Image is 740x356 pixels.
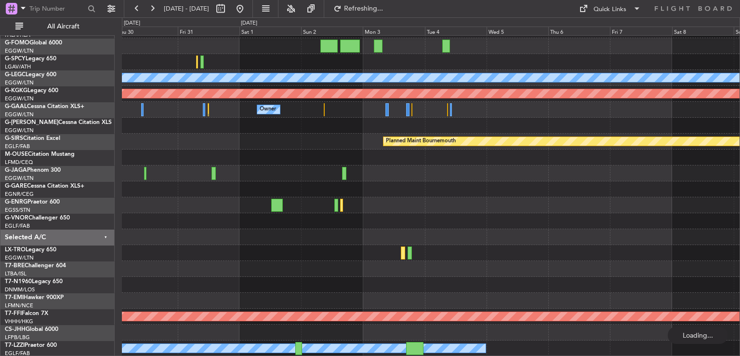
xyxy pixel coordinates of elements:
div: Quick Links [594,5,626,14]
span: Refreshing... [344,5,384,12]
div: [DATE] [241,19,257,27]
a: EGGW/LTN [5,111,34,118]
div: Tue 4 [425,27,487,35]
div: Sat 8 [672,27,734,35]
a: G-LEGCLegacy 600 [5,72,56,78]
a: EGNR/CEG [5,191,34,198]
a: LFMN/NCE [5,302,33,309]
div: Thu 30 [116,27,177,35]
a: T7-EMIHawker 900XP [5,295,64,301]
a: EGGW/LTN [5,175,34,182]
span: G-JAGA [5,167,27,173]
a: G-JAGAPhenom 300 [5,167,61,173]
a: G-GAALCessna Citation XLS+ [5,104,84,110]
span: G-SIRS [5,136,23,141]
div: Owner [260,102,276,117]
a: EGSS/STN [5,206,30,214]
span: G-KGKG [5,88,27,94]
a: EGLF/FAB [5,222,30,230]
a: LFPB/LBG [5,334,30,341]
span: G-VNOR [5,215,28,221]
span: G-SPCY [5,56,26,62]
div: Planned Maint Bournemouth [386,134,456,149]
a: G-SIRSCitation Excel [5,136,60,141]
a: G-KGKGLegacy 600 [5,88,58,94]
a: EGGW/LTN [5,254,34,261]
span: G-[PERSON_NAME] [5,120,58,125]
a: LX-TROLegacy 650 [5,247,56,253]
div: Wed 5 [487,27,548,35]
a: EGGW/LTN [5,95,34,102]
div: [DATE] [124,19,140,27]
a: T7-FFIFalcon 7X [5,311,48,316]
span: [DATE] - [DATE] [164,4,209,13]
a: DNMM/LOS [5,286,35,293]
a: M-OUSECitation Mustang [5,151,75,157]
div: Sat 1 [239,27,301,35]
a: G-FOMOGlobal 6000 [5,40,62,46]
span: All Aircraft [25,23,102,30]
a: EGGW/LTN [5,47,34,55]
span: T7-EMI [5,295,24,301]
span: G-ENRG [5,199,27,205]
input: Trip Number [29,1,85,16]
a: G-GARECessna Citation XLS+ [5,183,84,189]
button: Quick Links [574,1,646,16]
div: Sun 2 [301,27,363,35]
span: T7-LZZI [5,342,25,348]
a: G-ENRGPraetor 600 [5,199,60,205]
span: CS-JHH [5,327,26,332]
span: G-LEGC [5,72,26,78]
a: T7-N1960Legacy 650 [5,279,63,285]
span: LX-TRO [5,247,26,253]
span: G-GAAL [5,104,27,110]
span: G-FOMO [5,40,29,46]
a: G-VNORChallenger 650 [5,215,70,221]
span: M-OUSE [5,151,28,157]
a: LTBA/ISL [5,270,26,277]
span: T7-BRE [5,263,25,269]
a: T7-BREChallenger 604 [5,263,66,269]
a: EGGW/LTN [5,127,34,134]
a: CS-JHHGlobal 6000 [5,327,58,332]
a: LGAV/ATH [5,63,31,70]
a: G-[PERSON_NAME]Cessna Citation XLS [5,120,112,125]
a: VHHH/HKG [5,318,33,325]
div: Mon 3 [363,27,424,35]
a: EGGW/LTN [5,79,34,86]
div: Loading... [668,327,728,344]
a: LFMD/CEQ [5,159,33,166]
div: Fri 7 [610,27,672,35]
div: Thu 6 [548,27,610,35]
a: G-SPCYLegacy 650 [5,56,56,62]
div: Fri 31 [178,27,239,35]
a: T7-LZZIPraetor 600 [5,342,57,348]
span: G-GARE [5,183,27,189]
span: T7-FFI [5,311,22,316]
button: Refreshing... [329,1,387,16]
button: All Aircraft [11,19,105,34]
a: EGLF/FAB [5,143,30,150]
span: T7-N1960 [5,279,32,285]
